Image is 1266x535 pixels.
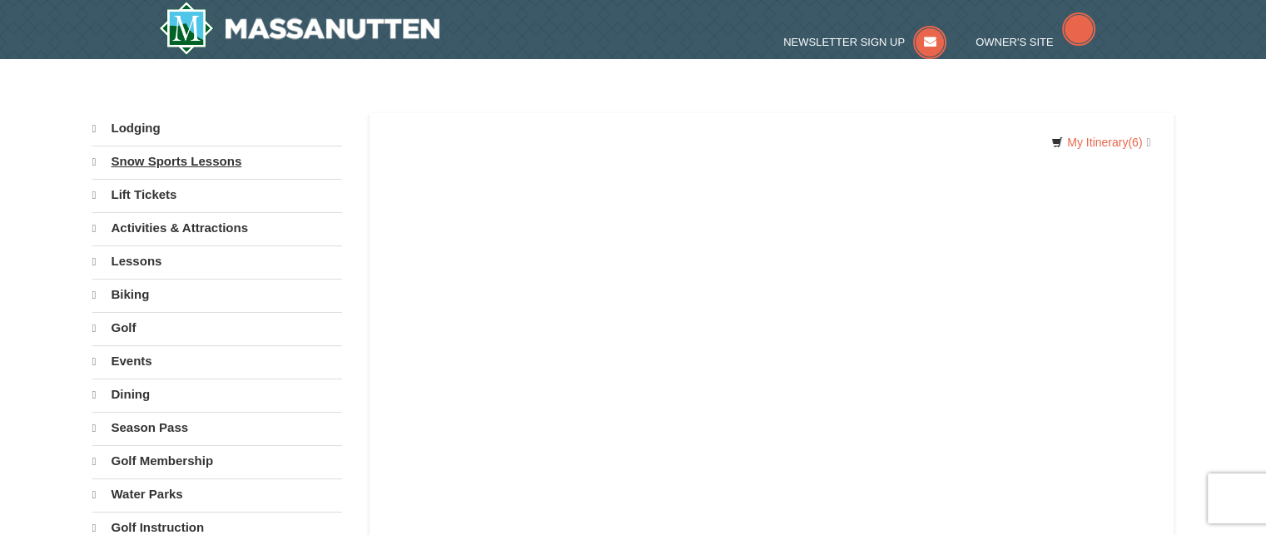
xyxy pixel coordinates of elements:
a: My Itinerary(6) [1040,130,1161,155]
a: Dining [92,379,342,410]
a: Owner's Site [976,36,1095,48]
a: Golf [92,312,342,344]
span: Owner's Site [976,36,1054,48]
a: Events [92,345,342,377]
a: Activities & Attractions [92,212,342,244]
a: Golf Membership [92,445,342,477]
a: Lessons [92,245,342,277]
a: Season Pass [92,412,342,443]
a: Biking [92,279,342,310]
a: Lift Tickets [92,179,342,211]
a: Newsletter Sign Up [783,36,946,48]
a: Snow Sports Lessons [92,146,342,177]
span: Newsletter Sign Up [783,36,905,48]
a: Water Parks [92,478,342,510]
span: (6) [1128,136,1142,149]
a: Massanutten Resort [159,2,440,55]
a: Lodging [92,113,342,144]
img: Massanutten Resort Logo [159,2,440,55]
